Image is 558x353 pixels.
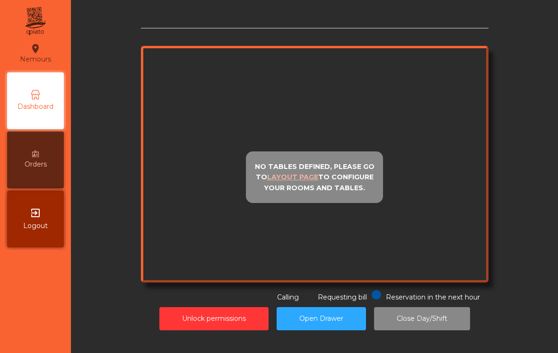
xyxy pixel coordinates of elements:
span: Orders [25,159,47,169]
span: Requesting bill [318,293,367,301]
i: exit_to_app [30,207,41,219]
button: Unlock permissions [159,307,269,330]
img: qpiato [24,5,47,38]
span: Calling [277,293,299,301]
div: Nemours [20,42,51,65]
i: location_on [30,43,41,54]
button: Close Day/Shift [374,307,470,330]
span: Dashboard [17,102,53,112]
p: No tables defined, please go to to configure your rooms and tables. [250,161,379,194]
button: Open Drawer [277,307,366,330]
u: layout page [267,173,318,181]
span: Logout [23,221,48,231]
span: Reservation in the next hour [386,293,480,301]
